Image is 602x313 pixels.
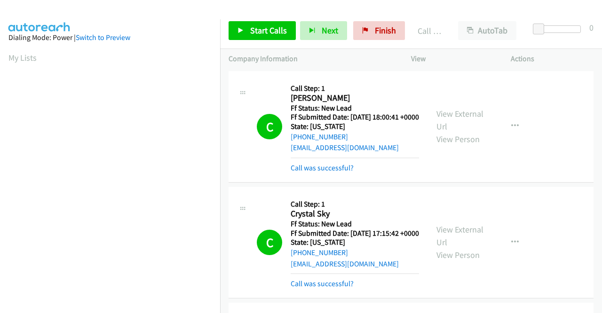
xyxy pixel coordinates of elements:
[257,230,282,255] h1: C
[353,21,405,40] a: Finish
[436,249,480,260] a: View Person
[291,93,416,104] h2: [PERSON_NAME]
[300,21,347,40] button: Next
[322,25,338,36] span: Next
[8,52,37,63] a: My Lists
[575,119,602,194] iframe: Resource Center
[291,84,419,93] h5: Call Step: 1
[76,33,130,42] a: Switch to Preview
[291,132,348,141] a: [PHONE_NUMBER]
[250,25,287,36] span: Start Calls
[436,224,483,248] a: View External Url
[511,53,594,64] p: Actions
[589,21,594,34] div: 0
[229,53,394,64] p: Company Information
[8,32,212,43] div: Dialing Mode: Power |
[291,122,419,131] h5: State: [US_STATE]
[291,143,399,152] a: [EMAIL_ADDRESS][DOMAIN_NAME]
[291,219,419,229] h5: Ff Status: New Lead
[418,24,441,37] p: Call Completed
[436,134,480,144] a: View Person
[436,108,483,132] a: View External Url
[291,238,419,247] h5: State: [US_STATE]
[291,112,419,122] h5: Ff Submitted Date: [DATE] 18:00:41 +0000
[291,279,354,288] a: Call was successful?
[257,114,282,139] h1: C
[291,200,419,209] h5: Call Step: 1
[411,53,494,64] p: View
[229,21,296,40] a: Start Calls
[291,104,419,113] h5: Ff Status: New Lead
[458,21,516,40] button: AutoTab
[291,248,348,257] a: [PHONE_NUMBER]
[291,229,419,238] h5: Ff Submitted Date: [DATE] 17:15:42 +0000
[291,163,354,172] a: Call was successful?
[291,259,399,268] a: [EMAIL_ADDRESS][DOMAIN_NAME]
[291,209,416,219] h2: Crystal Sky
[375,25,396,36] span: Finish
